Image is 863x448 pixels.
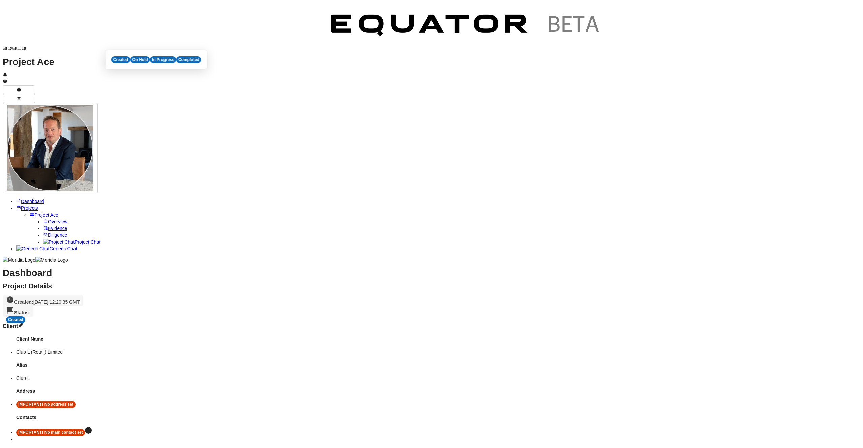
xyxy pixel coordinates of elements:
[16,362,860,368] h4: Alias
[176,56,201,63] div: Completed
[111,56,130,63] div: Created
[30,212,58,218] a: Project Ace
[150,56,176,63] div: In Progress
[33,299,80,305] span: [DATE] 12:20:35 GMT
[16,245,49,252] img: Generic Chat
[16,205,38,211] a: Projects
[21,199,44,204] span: Dashboard
[6,296,14,304] svg: Created On
[43,239,100,245] a: Project ChatProject Chat
[16,348,860,355] li: Club L (Retail) Limited
[16,199,44,204] a: Dashboard
[16,388,860,394] h4: Address
[14,310,30,315] strong: Status:
[26,3,320,51] img: Customer Logo
[16,401,76,408] div: IMPORTANT! No address set
[3,270,860,276] h1: Dashboard
[16,375,860,382] li: Club L
[43,219,67,224] a: Overview
[3,283,860,289] h2: Project Details
[130,56,150,63] div: On Hold
[14,299,33,305] strong: Created:
[3,59,860,65] h1: Project Ace
[3,323,860,329] h3: Client
[7,105,93,191] img: Profile Icon
[75,239,100,245] span: Project Chat
[6,316,25,323] div: Created
[43,226,67,231] a: Evidence
[320,3,613,51] img: Customer Logo
[48,226,67,231] span: Evidence
[16,414,860,421] h4: Contacts
[35,257,68,263] img: Meridia Logo
[16,246,77,251] a: Generic ChatGeneric Chat
[3,257,35,263] img: Meridia Logo
[48,232,67,238] span: Diligence
[43,232,67,238] a: Diligence
[48,219,67,224] span: Overview
[16,429,85,436] div: IMPORTANT! No main contact set
[49,246,77,251] span: Generic Chat
[43,239,75,245] img: Project Chat
[16,336,860,342] h4: Client Name
[34,212,58,218] span: Project Ace
[21,205,38,211] span: Projects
